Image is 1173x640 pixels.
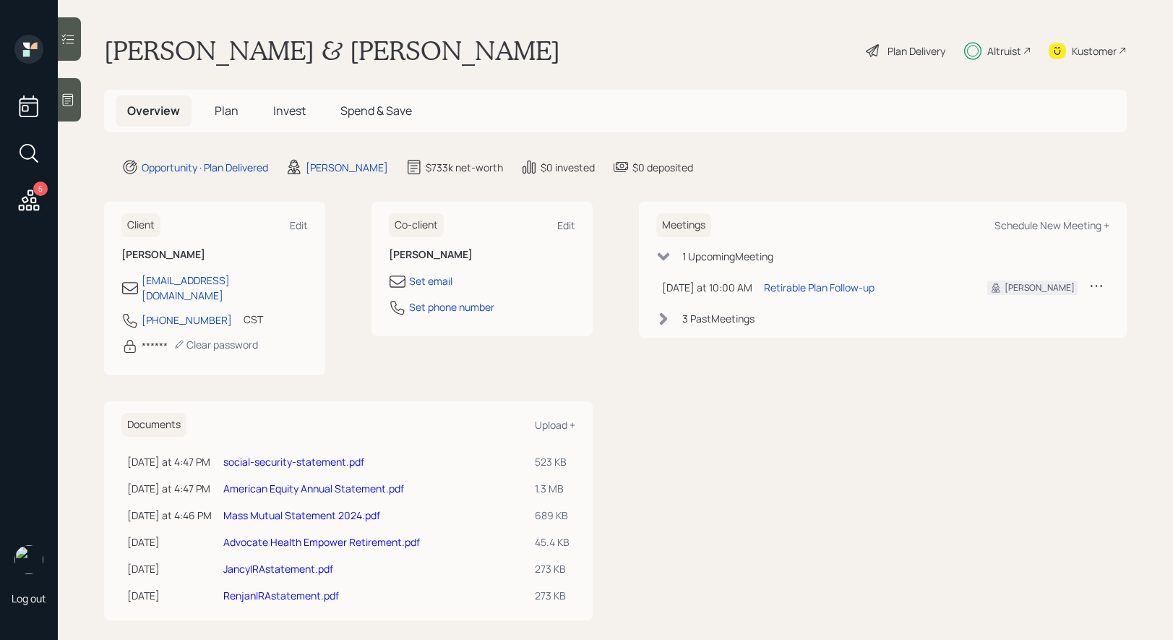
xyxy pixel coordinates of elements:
[409,273,452,289] div: Set email
[557,218,575,232] div: Edit
[244,312,263,327] div: CST
[142,273,308,303] div: [EMAIL_ADDRESS][DOMAIN_NAME]
[541,160,595,175] div: $0 invested
[389,213,444,237] h6: Co-client
[127,534,212,550] div: [DATE]
[535,508,570,523] div: 689 KB
[987,43,1021,59] div: Altruist
[127,561,212,576] div: [DATE]
[1005,281,1075,294] div: [PERSON_NAME]
[632,160,693,175] div: $0 deposited
[535,481,570,496] div: 1.3 MB
[888,43,945,59] div: Plan Delivery
[273,103,306,119] span: Invest
[121,413,186,437] h6: Documents
[662,280,752,295] div: [DATE] at 10:00 AM
[142,312,232,328] div: [PHONE_NUMBER]
[14,545,43,574] img: treva-nostdahl-headshot.png
[223,589,339,602] a: RenjanIRAstatement.pdf
[127,103,180,119] span: Overview
[994,218,1109,232] div: Schedule New Meeting +
[33,182,48,196] div: 5
[12,592,46,605] div: Log out
[535,454,570,469] div: 523 KB
[223,455,364,469] a: social-security-statement.pdf
[104,35,560,67] h1: [PERSON_NAME] & [PERSON_NAME]
[142,160,268,175] div: Opportunity · Plan Delivered
[223,562,333,576] a: JancyIRAstatement.pdf
[1072,43,1117,59] div: Kustomer
[127,588,212,603] div: [DATE]
[535,588,570,603] div: 273 KB
[121,213,160,237] h6: Client
[656,213,711,237] h6: Meetings
[290,218,308,232] div: Edit
[682,249,773,264] div: 1 Upcoming Meeting
[535,561,570,576] div: 273 KB
[340,103,412,119] span: Spend & Save
[306,160,388,175] div: [PERSON_NAME]
[223,482,404,495] a: American Equity Annual Statement.pdf
[535,534,570,550] div: 45.4 KB
[426,160,503,175] div: $733k net-worth
[389,249,575,261] h6: [PERSON_NAME]
[409,299,494,315] div: Set phone number
[682,311,755,326] div: 3 Past Meeting s
[127,454,212,469] div: [DATE] at 4:47 PM
[764,280,875,295] div: Retirable Plan Follow-up
[223,508,380,522] a: Mass Mutual Statement 2024.pdf
[223,535,420,549] a: Advocate Health Empower Retirement.pdf
[127,481,212,496] div: [DATE] at 4:47 PM
[173,338,258,351] div: Clear password
[215,103,239,119] span: Plan
[127,508,212,523] div: [DATE] at 4:46 PM
[121,249,308,261] h6: [PERSON_NAME]
[535,418,575,432] div: Upload +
